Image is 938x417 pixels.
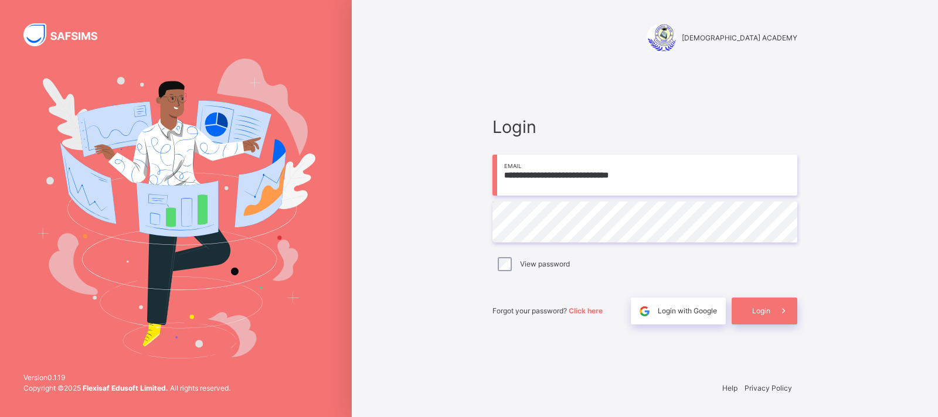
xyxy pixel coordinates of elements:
img: Hero Image [36,59,315,358]
img: google.396cfc9801f0270233282035f929180a.svg [638,305,651,318]
a: Click here [569,306,603,315]
span: Copyright © 2025 All rights reserved. [23,384,230,392]
span: Version 0.1.19 [23,372,230,383]
span: Login with Google [658,306,717,316]
span: [DEMOGRAPHIC_DATA] ACADEMY [682,33,797,43]
span: Login [752,306,770,316]
span: Forgot your password? [492,306,603,315]
img: SAFSIMS Logo [23,23,111,46]
span: Login [492,114,797,139]
a: Help [722,384,738,392]
strong: Flexisaf Edusoft Limited. [83,384,168,392]
a: Privacy Policy [745,384,792,392]
label: View password [520,259,570,269]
